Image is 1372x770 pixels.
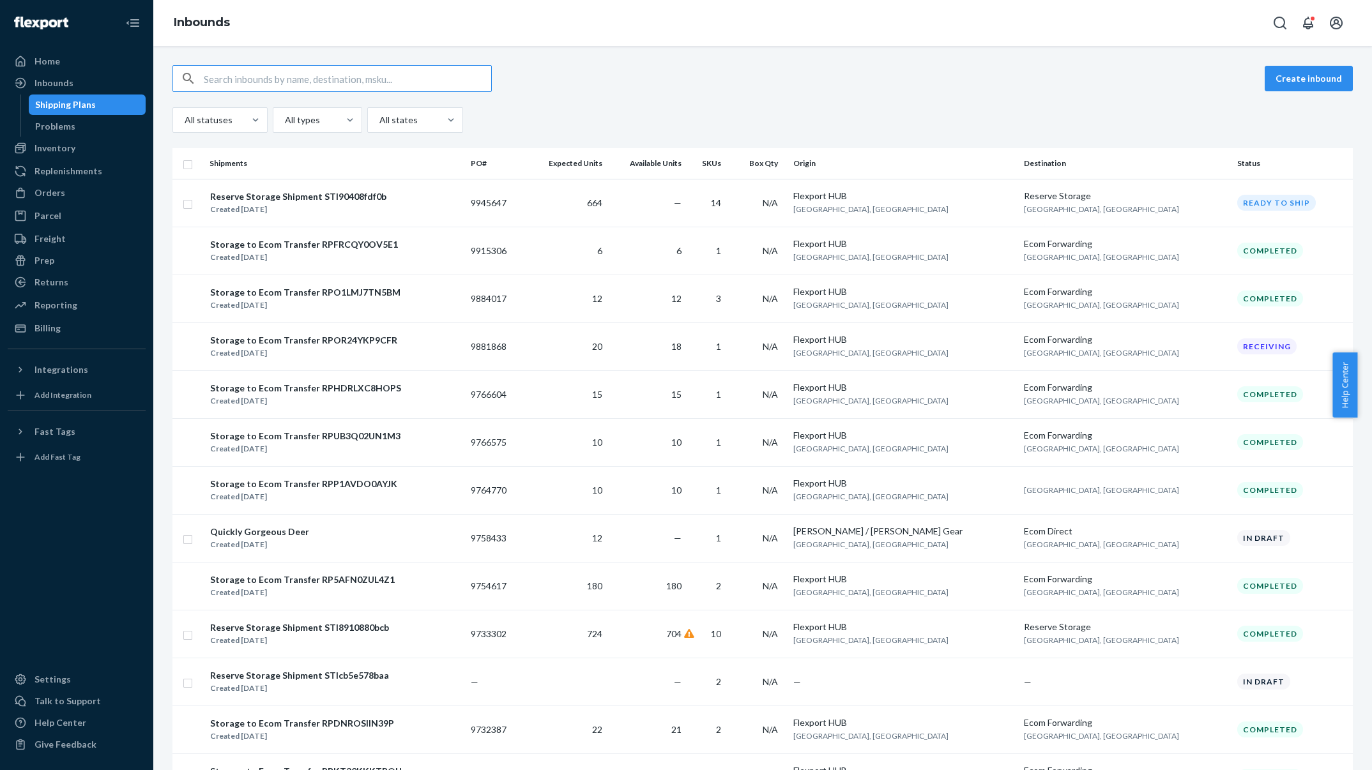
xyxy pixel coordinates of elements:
a: Add Fast Tag [8,447,146,467]
span: [GEOGRAPHIC_DATA], [GEOGRAPHIC_DATA] [1024,540,1179,549]
button: Close Navigation [120,10,146,36]
span: [GEOGRAPHIC_DATA], [GEOGRAPHIC_DATA] [1024,444,1179,453]
button: Open account menu [1323,10,1349,36]
div: Receiving [1237,338,1297,354]
span: 2 [716,676,721,687]
span: — [674,676,682,687]
span: 20 [592,341,602,352]
span: 10 [671,437,682,448]
span: [GEOGRAPHIC_DATA], [GEOGRAPHIC_DATA] [793,587,949,597]
a: Parcel [8,206,146,226]
a: Settings [8,669,146,690]
div: Completed [1237,243,1303,259]
span: 180 [587,580,602,591]
span: 1 [716,437,721,448]
div: Ecom Direct [1024,525,1226,538]
td: 9758433 [466,514,525,562]
div: Storage to Ecom Transfer RPFRCQY0OV5E1 [210,238,398,251]
span: [GEOGRAPHIC_DATA], [GEOGRAPHIC_DATA] [793,396,949,405]
th: Expected Units [525,148,607,179]
input: All statuses [183,114,185,126]
a: Inventory [8,138,146,158]
div: Created [DATE] [210,251,398,264]
div: Completed [1237,626,1303,642]
div: Storage to Ecom Transfer RPP1AVDO0AYJK [210,478,397,490]
span: [GEOGRAPHIC_DATA], [GEOGRAPHIC_DATA] [1024,204,1179,214]
td: 9945647 [466,179,525,227]
div: Settings [34,673,71,686]
span: 2 [716,580,721,591]
div: Storage to Ecom Transfer RPOR24YKP9CFR [210,334,397,347]
span: [GEOGRAPHIC_DATA], [GEOGRAPHIC_DATA] [793,348,949,358]
div: Shipping Plans [35,98,96,111]
div: Ecom Forwarding [1024,573,1226,585]
button: Integrations [8,359,146,380]
span: N/A [763,293,778,304]
div: Completed [1237,721,1303,737]
input: Search inbounds by name, destination, msku... [204,66,491,91]
div: Flexport HUB [793,621,1014,633]
span: N/A [763,532,778,543]
div: Completed [1237,482,1303,498]
a: Home [8,51,146,72]
th: Shipments [204,148,466,179]
span: 12 [671,293,682,304]
span: 724 [587,628,602,639]
span: 1 [716,485,721,495]
a: Help Center [8,713,146,733]
a: Reporting [8,295,146,315]
span: N/A [763,724,778,735]
div: Created [DATE] [210,490,397,503]
span: [GEOGRAPHIC_DATA], [GEOGRAPHIC_DATA] [1024,300,1179,310]
div: Ecom Forwarding [1024,381,1226,394]
a: Inbounds [174,15,230,29]
button: Open notifications [1295,10,1321,36]
div: Flexport HUB [793,190,1014,202]
ol: breadcrumbs [164,4,240,42]
a: Talk to Support [8,691,146,711]
span: [GEOGRAPHIC_DATA], [GEOGRAPHIC_DATA] [793,540,949,549]
div: Ecom Forwarding [1024,333,1226,346]
th: Status [1232,148,1353,179]
span: 664 [587,197,602,208]
div: Completed [1237,434,1303,450]
div: Storage to Ecom Transfer RPHDRLXC8HOPS [210,382,401,395]
div: Flexport HUB [793,285,1014,298]
div: In draft [1237,530,1290,546]
span: 3 [716,293,721,304]
span: 1 [716,245,721,256]
button: Give Feedback [8,734,146,755]
th: Available Units [607,148,687,179]
div: Billing [34,322,61,335]
div: Freight [34,232,66,245]
a: Add Integration [8,385,146,405]
div: Created [DATE] [210,347,397,359]
span: N/A [763,580,778,591]
div: Talk to Support [34,695,101,707]
div: Inventory [34,142,75,155]
div: Flexport HUB [793,238,1014,250]
td: 9766575 [466,418,525,466]
img: Flexport logo [14,17,68,29]
div: Ecom Forwarding [1024,238,1226,250]
button: Help Center [1332,352,1357,418]
div: Storage to Ecom Transfer RPO1LMJ7TN5BM [210,286,400,299]
div: Flexport HUB [793,477,1014,490]
span: — [674,532,682,543]
span: 15 [592,389,602,400]
div: Ecom Forwarding [1024,716,1226,729]
a: Prep [8,250,146,271]
span: N/A [763,485,778,495]
span: N/A [763,628,778,639]
span: 10 [592,485,602,495]
div: Created [DATE] [210,538,309,551]
span: [GEOGRAPHIC_DATA], [GEOGRAPHIC_DATA] [793,731,949,741]
div: Prep [34,254,54,267]
span: [GEOGRAPHIC_DATA], [GEOGRAPHIC_DATA] [793,492,949,501]
span: 10 [711,628,721,639]
span: 10 [592,437,602,448]
a: Shipping Plans [29,94,146,115]
div: Ready to ship [1237,195,1316,211]
div: Reporting [34,299,77,312]
div: Storage to Ecom Transfer RP5AFN0ZUL4Z1 [210,573,395,586]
